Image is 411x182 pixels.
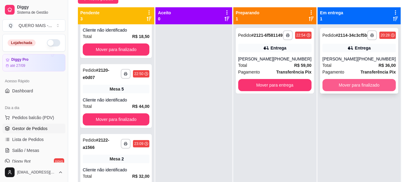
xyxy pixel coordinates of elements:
div: 22:50 [134,71,143,76]
div: [PERSON_NAME] [322,56,357,62]
div: 20:28 [381,33,390,38]
div: [PERSON_NAME] [238,56,273,62]
p: 1 [236,16,259,22]
p: Em entrega [320,10,343,16]
strong: R$ 18,50 [132,34,150,39]
p: Preparando [236,10,259,16]
div: QUERO MAIS - ... [19,22,52,29]
span: Pedido [83,138,96,143]
button: Pedidos balcão (PDV) [2,113,65,122]
a: Lista de Pedidos [2,135,65,144]
a: DiggySistema de Gestão [2,2,65,17]
div: Cliente não identificado [83,27,149,33]
strong: # 2120-e0d07 [83,68,109,80]
div: Entrega [355,45,371,51]
div: Acesso Rápido [2,76,65,86]
button: Mover para entrega [238,79,312,91]
strong: R$ 32,00 [132,174,150,179]
strong: # 2114-34c3cf5b [336,33,367,38]
button: Alterar Status [47,39,60,46]
a: Dashboard [2,86,65,96]
span: Dashboard [12,88,33,94]
div: [PHONE_NUMBER] [357,56,396,62]
span: Pedido [238,33,252,38]
p: Pendente [80,10,99,16]
span: Total [238,62,247,69]
button: Select a team [2,19,65,32]
strong: R$ 59,00 [294,63,312,68]
strong: Transferência Pix [276,70,312,74]
strong: Transferência Pix [360,70,396,74]
p: 3 [80,16,99,22]
span: Total [83,33,92,40]
div: 23:09 [134,141,143,146]
span: Salão / Mesas [12,147,39,153]
div: Dia a dia [2,103,65,113]
div: 22:54 [296,33,305,38]
div: 2 [121,156,124,162]
span: Pedido [322,33,336,38]
article: até 27/09 [10,63,25,68]
span: Lista de Pedidos [12,136,44,143]
span: Gestor de Pedidos [12,125,47,132]
span: Mesa [110,86,120,92]
p: 0 [158,16,171,22]
span: [EMAIL_ADDRESS][DOMAIN_NAME] [17,170,56,175]
span: Mesa [110,156,120,162]
span: Sistema de Gestão [17,10,63,15]
strong: R$ 36,00 [378,63,396,68]
button: Mover para finalizado [322,79,396,91]
strong: R$ 44,00 [132,104,150,109]
span: Pedido [83,68,96,73]
span: Diggy [17,5,63,10]
div: Cliente não identificado [83,97,149,103]
span: Q [8,22,14,29]
div: Entrega [270,45,286,51]
article: Diggy Pro [11,57,29,62]
a: Diggy Botnovo [2,156,65,166]
a: Salão / Mesas [2,146,65,155]
span: Total [322,62,332,69]
button: Mover para finalizado [83,113,149,125]
button: Mover para finalizado [83,43,149,56]
strong: # 2121-6f581149 [251,33,283,38]
span: Total [83,173,92,180]
a: Diggy Proaté 27/09 [2,54,65,71]
a: Gestor de Pedidos [2,124,65,133]
button: [EMAIL_ADDRESS][DOMAIN_NAME] [2,165,65,180]
p: Aceito [158,10,171,16]
span: Total [83,103,92,110]
span: Pagamento [238,69,260,75]
div: Cliente não identificado [83,167,149,173]
p: 1 [320,16,343,22]
span: Diggy Bot [12,158,31,164]
div: [PHONE_NUMBER] [273,56,312,62]
div: 5 [121,86,124,92]
span: Pagamento [322,69,344,75]
span: Pedidos balcão (PDV) [12,115,54,121]
strong: # 2122-a1566 [83,138,109,150]
div: Loja fechada [8,39,36,46]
